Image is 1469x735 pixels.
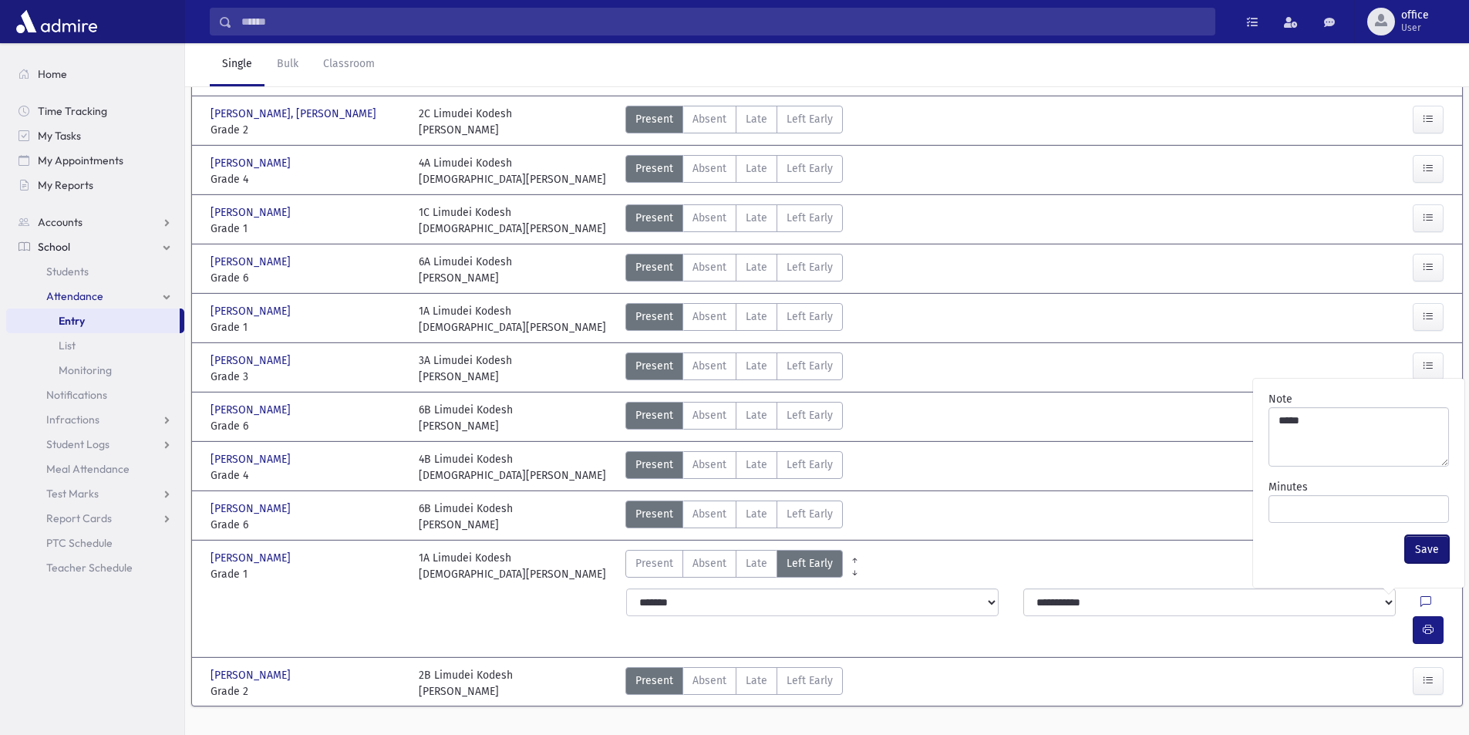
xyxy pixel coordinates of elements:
span: Late [746,210,767,226]
span: Grade 4 [211,171,403,187]
span: Absent [692,111,726,127]
div: 3A Limudei Kodesh [PERSON_NAME] [419,352,512,385]
span: Absent [692,259,726,275]
div: 1A Limudei Kodesh [DEMOGRAPHIC_DATA][PERSON_NAME] [419,550,606,582]
label: Minutes [1269,479,1308,495]
span: [PERSON_NAME] [211,402,294,418]
button: Save [1405,535,1449,563]
div: AttTypes [625,155,843,187]
span: Left Early [787,308,833,325]
div: AttTypes [625,303,843,335]
span: Present [635,407,673,423]
span: Present [635,457,673,473]
a: Time Tracking [6,99,184,123]
a: Bulk [264,43,311,86]
span: [PERSON_NAME] [211,550,294,566]
div: AttTypes [625,550,843,582]
span: Left Early [787,555,833,571]
span: Late [746,111,767,127]
span: Late [746,358,767,374]
span: [PERSON_NAME] [211,451,294,467]
div: AttTypes [625,667,843,700]
span: Present [635,555,673,571]
span: Late [746,407,767,423]
div: AttTypes [625,352,843,385]
span: Present [635,160,673,177]
a: Report Cards [6,506,184,531]
span: Late [746,160,767,177]
span: Present [635,111,673,127]
span: Late [746,308,767,325]
span: Report Cards [46,511,112,525]
div: 2B Limudei Kodesh [PERSON_NAME] [419,667,513,700]
span: Left Early [787,358,833,374]
span: Absent [692,160,726,177]
a: Test Marks [6,481,184,506]
div: AttTypes [625,501,843,533]
span: Teacher Schedule [46,561,133,575]
span: Student Logs [46,437,110,451]
div: 6B Limudei Kodesh [PERSON_NAME] [419,501,513,533]
a: Single [210,43,264,86]
a: Accounts [6,210,184,234]
span: Left Early [787,673,833,689]
span: Absent [692,506,726,522]
a: Entry [6,308,180,333]
div: 4A Limudei Kodesh [DEMOGRAPHIC_DATA][PERSON_NAME] [419,155,606,187]
a: Attendance [6,284,184,308]
span: Left Early [787,210,833,226]
div: 6B Limudei Kodesh [PERSON_NAME] [419,402,513,434]
span: Left Early [787,111,833,127]
span: My Appointments [38,153,123,167]
span: Grade 3 [211,369,403,385]
span: Notifications [46,388,107,402]
span: Absent [692,457,726,473]
span: Infractions [46,413,99,427]
span: Grade 1 [211,221,403,237]
span: Late [746,506,767,522]
span: Present [635,210,673,226]
span: Absent [692,555,726,571]
span: [PERSON_NAME] [211,501,294,517]
span: Left Early [787,506,833,522]
span: Present [635,506,673,522]
a: Notifications [6,383,184,407]
span: Present [635,673,673,689]
a: List [6,333,184,358]
div: 4B Limudei Kodesh [DEMOGRAPHIC_DATA][PERSON_NAME] [419,451,606,484]
span: [PERSON_NAME] [211,204,294,221]
span: [PERSON_NAME] [211,254,294,270]
span: office [1401,9,1429,22]
span: List [59,339,76,352]
a: Classroom [311,43,387,86]
span: Present [635,308,673,325]
span: Absent [692,308,726,325]
span: Meal Attendance [46,462,130,476]
a: Infractions [6,407,184,432]
span: Left Early [787,457,833,473]
a: My Tasks [6,123,184,148]
span: [PERSON_NAME], [PERSON_NAME] [211,106,379,122]
span: Present [635,259,673,275]
span: Students [46,265,89,278]
img: AdmirePro [12,6,101,37]
span: Test Marks [46,487,99,501]
div: 1A Limudei Kodesh [DEMOGRAPHIC_DATA][PERSON_NAME] [419,303,606,335]
a: Students [6,259,184,284]
div: AttTypes [625,451,843,484]
span: Monitoring [59,363,112,377]
span: Absent [692,673,726,689]
span: Late [746,673,767,689]
span: Grade 2 [211,683,403,700]
div: AttTypes [625,204,843,237]
a: Monitoring [6,358,184,383]
span: [PERSON_NAME] [211,352,294,369]
span: Grade 6 [211,418,403,434]
span: [PERSON_NAME] [211,667,294,683]
span: Left Early [787,160,833,177]
label: Note [1269,391,1292,407]
span: Grade 6 [211,517,403,533]
span: School [38,240,70,254]
span: Left Early [787,259,833,275]
a: Home [6,62,184,86]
